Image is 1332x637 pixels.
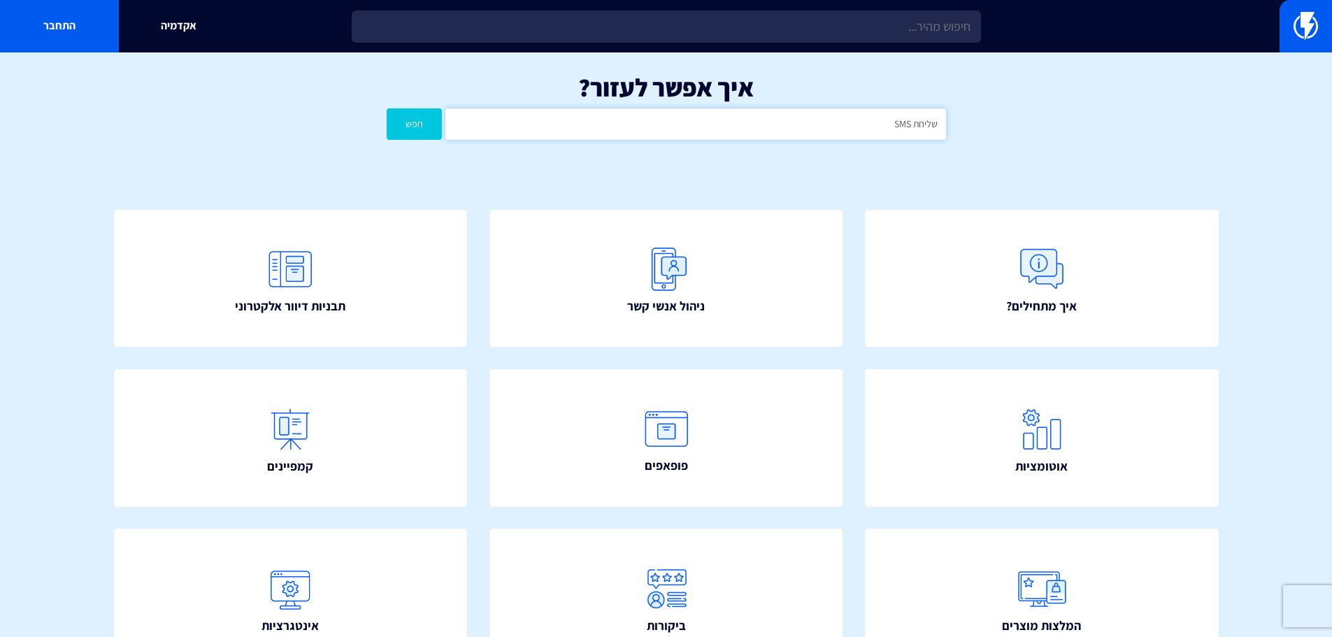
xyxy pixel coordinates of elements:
input: חיפוש [445,108,945,140]
a: פופאפים [489,369,843,507]
a: תבניות דיוור אלקטרוני [114,210,468,348]
span: ביקורות [647,617,686,635]
span: קמפיינים [267,457,313,475]
a: ניהול אנשי קשר [489,210,843,348]
h1: איך אפשר לעזור? [21,73,1311,101]
span: תבניות דיוור אלקטרוני [235,297,345,315]
span: המלצות מוצרים [1002,617,1081,635]
button: חפש [387,108,443,140]
span: פופאפים [645,457,688,475]
input: חיפוש מהיר... [352,10,981,43]
span: אוטומציות [1015,457,1068,475]
a: קמפיינים [114,369,468,507]
a: איך מתחילים? [865,210,1219,348]
span: ניהול אנשי קשר [627,297,705,315]
span: אינטגרציות [262,617,319,635]
a: אוטומציות [865,369,1219,507]
span: איך מתחילים? [1006,297,1077,315]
